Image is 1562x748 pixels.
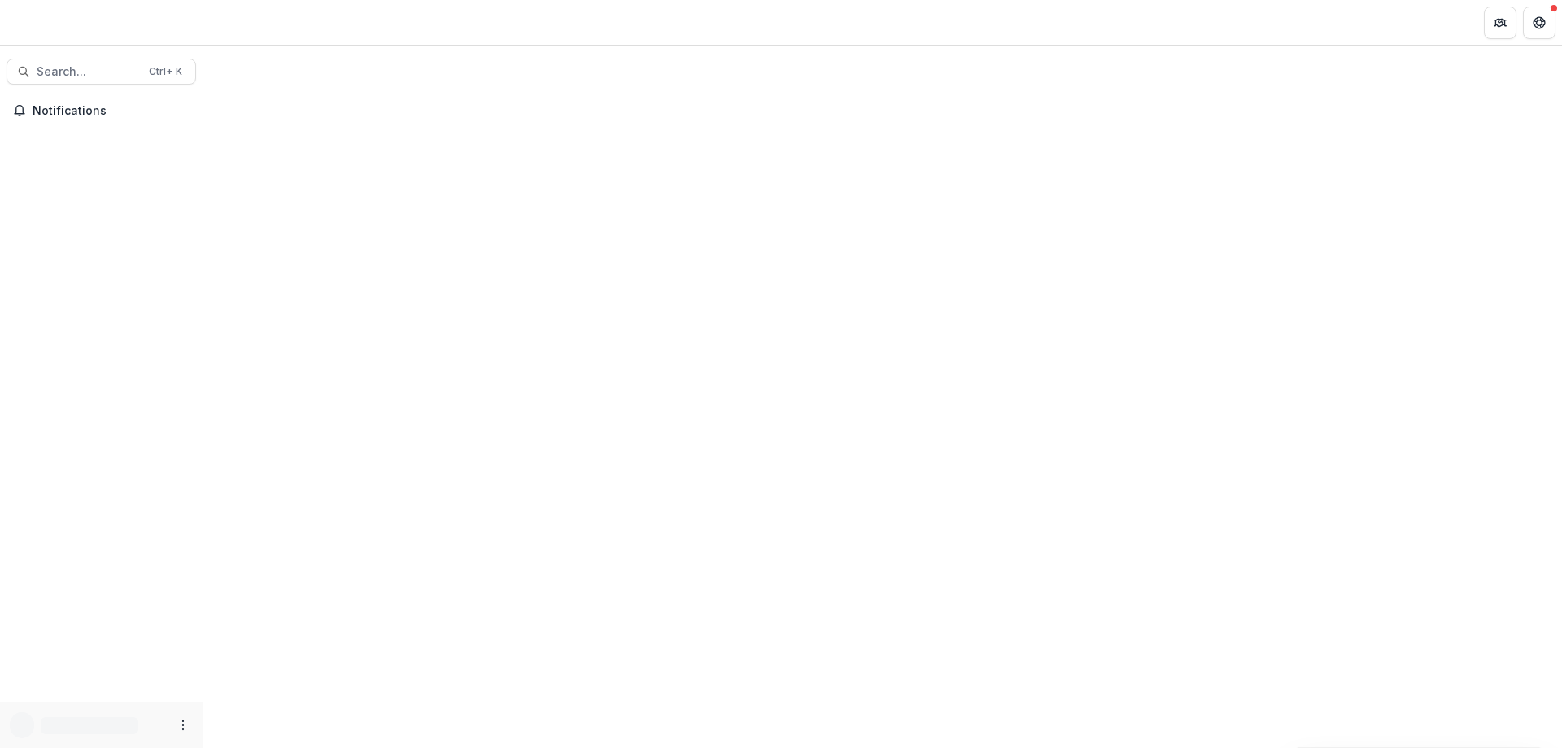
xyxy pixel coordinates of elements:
[146,63,185,81] div: Ctrl + K
[37,65,139,79] span: Search...
[7,98,196,124] button: Notifications
[33,104,190,118] span: Notifications
[173,715,193,735] button: More
[1523,7,1555,39] button: Get Help
[210,11,279,34] nav: breadcrumb
[1484,7,1516,39] button: Partners
[7,59,196,85] button: Search...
